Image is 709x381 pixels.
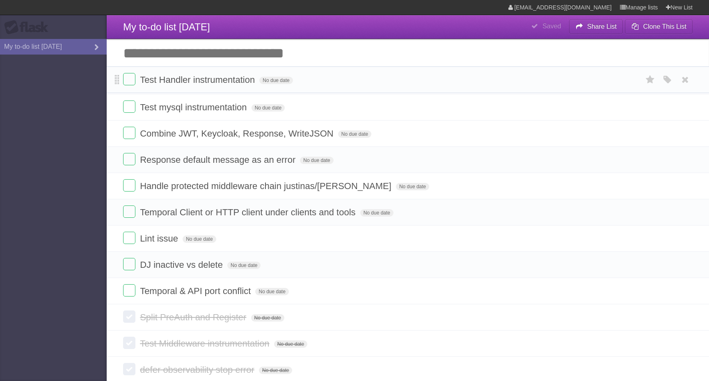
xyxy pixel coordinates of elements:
label: Done [123,310,135,323]
label: Done [123,73,135,85]
span: Temporal Client or HTTP client under clients and tools [140,207,357,217]
label: Done [123,153,135,165]
span: No due date [360,209,393,217]
label: Done [123,100,135,113]
button: Share List [569,19,623,34]
span: Test Middleware instrumentation [140,338,271,349]
span: My to-do list [DATE] [123,21,210,32]
label: Done [123,258,135,270]
button: Clone This List [625,19,693,34]
span: Split PreAuth and Register [140,312,248,322]
b: Clone This List [643,23,686,30]
span: No due date [300,157,333,164]
span: No due date [251,314,284,322]
span: No due date [227,262,261,269]
span: No due date [259,77,293,84]
label: Done [123,337,135,349]
span: DJ inactive vs delete [140,260,225,270]
div: Flask [4,20,53,35]
label: Done [123,232,135,244]
span: Test Handler instrumentation [140,75,257,85]
b: Share List [587,23,617,30]
label: Done [123,179,135,192]
label: Done [123,127,135,139]
span: No due date [274,340,307,348]
span: Temporal & API port conflict [140,286,253,296]
span: No due date [255,288,288,295]
label: Done [123,363,135,375]
span: No due date [259,367,292,374]
span: Test mysql instrumentation [140,102,249,112]
span: Lint issue [140,233,180,244]
span: Handle protected middleware chain justinas/[PERSON_NAME] [140,181,393,191]
label: Done [123,205,135,218]
label: Star task [643,73,658,87]
span: No due date [183,235,216,243]
span: No due date [396,183,429,190]
span: No due date [252,104,285,112]
span: Combine JWT, Keycloak, Response, WriteJSON [140,128,336,139]
label: Done [123,284,135,297]
span: defer observability stop error [140,365,256,375]
span: Response default message as an error [140,155,297,165]
span: No due date [338,130,371,138]
b: Saved [542,23,561,30]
